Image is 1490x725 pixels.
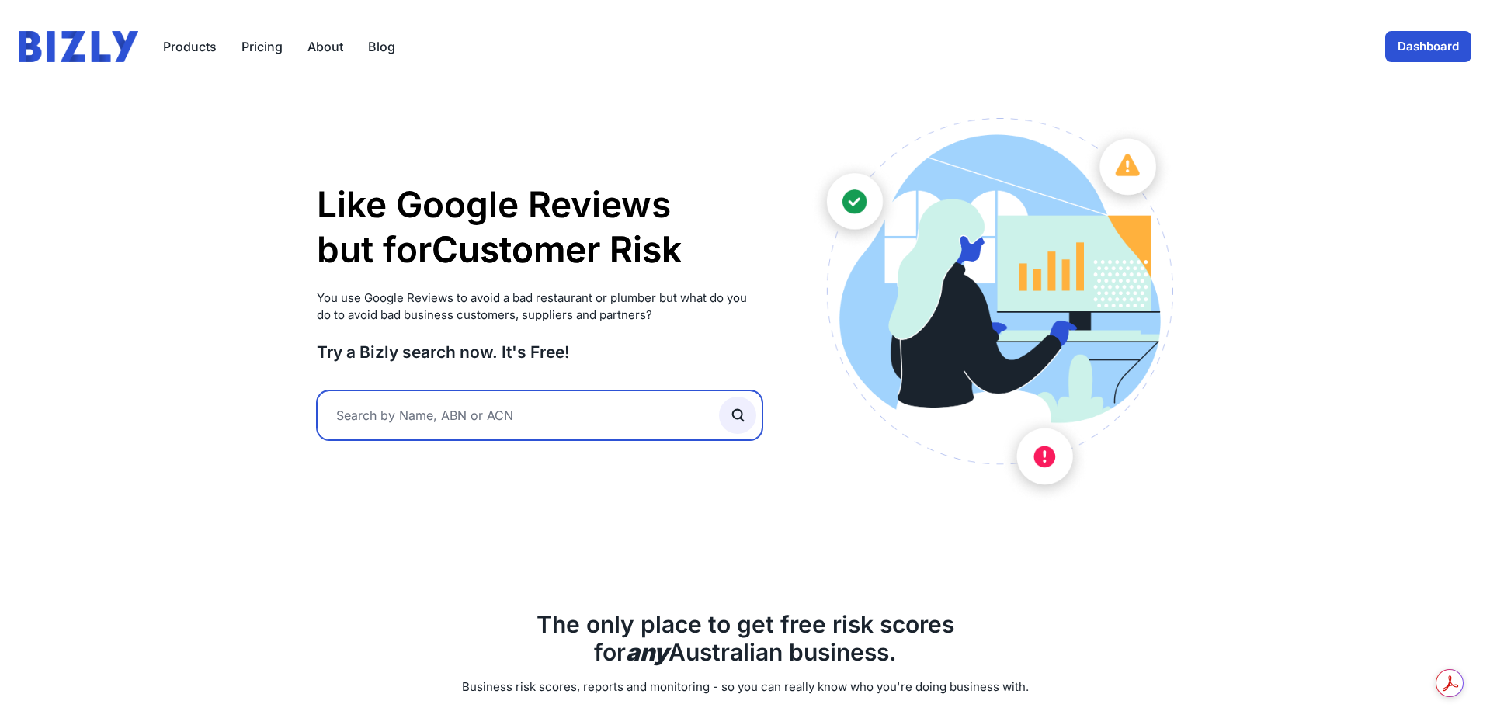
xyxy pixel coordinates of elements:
a: Blog [368,37,395,56]
h3: Try a Bizly search now. It's Free! [317,342,763,362]
a: About [307,37,343,56]
h2: The only place to get free risk scores for Australian business. [317,610,1174,666]
button: Products [163,37,217,56]
li: Supplier Risk [432,272,682,317]
li: Customer Risk [432,227,682,272]
a: Dashboard [1385,31,1471,62]
a: Pricing [241,37,283,56]
p: Business risk scores, reports and monitoring - so you can really know who you're doing business w... [317,678,1174,696]
p: You use Google Reviews to avoid a bad restaurant or plumber but what do you do to avoid bad busin... [317,290,763,324]
h1: Like Google Reviews but for [317,182,763,272]
input: Search by Name, ABN or ACN [317,390,763,440]
b: any [626,638,669,666]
